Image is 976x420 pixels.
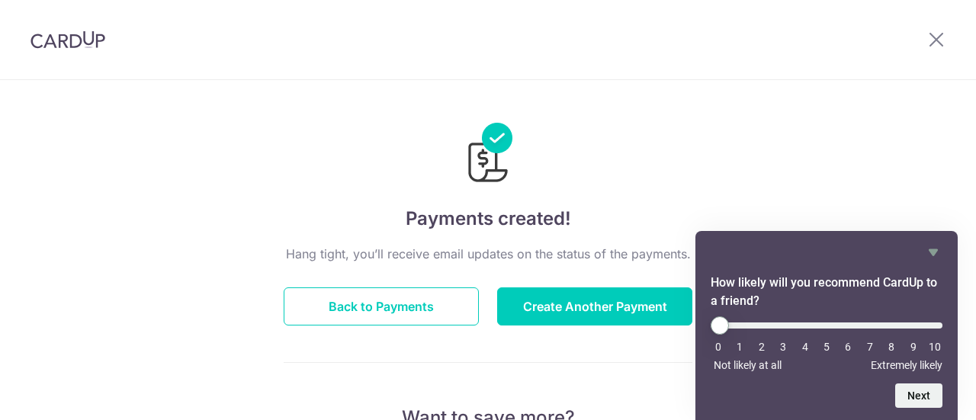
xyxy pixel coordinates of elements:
button: Create Another Payment [497,287,692,325]
li: 3 [775,341,791,353]
button: Back to Payments [284,287,479,325]
img: Payments [464,123,512,187]
span: Not likely at all [714,359,782,371]
li: 8 [884,341,899,353]
p: Hang tight, you’ll receive email updates on the status of the payments. [284,245,692,263]
li: 9 [906,341,921,353]
img: CardUp [30,30,105,49]
li: 7 [862,341,878,353]
div: How likely will you recommend CardUp to a friend? Select an option from 0 to 10, with 0 being Not... [711,316,942,371]
li: 4 [798,341,813,353]
button: Next question [895,383,942,408]
li: 6 [840,341,856,353]
li: 2 [754,341,769,353]
h2: How likely will you recommend CardUp to a friend? Select an option from 0 to 10, with 0 being Not... [711,274,942,310]
div: How likely will you recommend CardUp to a friend? Select an option from 0 to 10, with 0 being Not... [711,243,942,408]
li: 5 [819,341,834,353]
li: 10 [927,341,942,353]
h4: Payments created! [284,205,692,232]
li: 1 [732,341,747,353]
li: 0 [711,341,726,353]
span: Extremely likely [871,359,942,371]
button: Hide survey [924,243,942,261]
